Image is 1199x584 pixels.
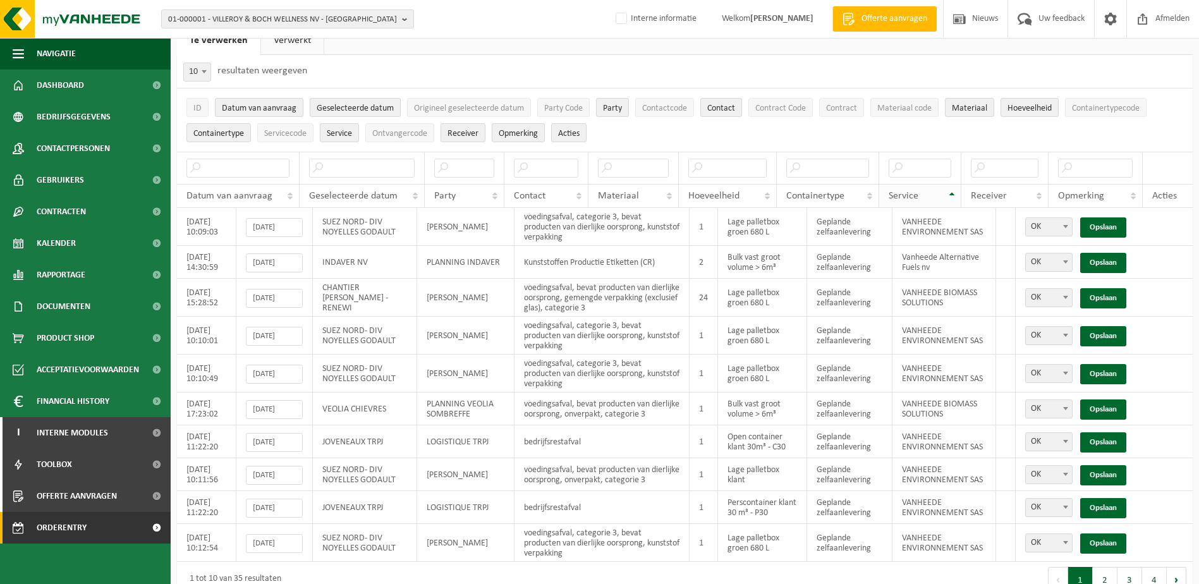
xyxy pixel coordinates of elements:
span: Acties [558,129,580,138]
span: Containertypecode [1072,104,1140,113]
td: bedrijfsrestafval [514,491,690,524]
button: OntvangercodeOntvangercode: Activate to sort [365,123,434,142]
label: resultaten weergeven [217,66,307,76]
a: Opslaan [1080,217,1126,238]
td: Geplande zelfaanlevering [807,425,892,458]
span: Contact [514,191,545,201]
td: Lage palletbox groen 680 L [718,279,807,317]
span: 01-000001 - VILLEROY & BOCH WELLNESS NV - [GEOGRAPHIC_DATA] [168,10,397,29]
td: Geplande zelfaanlevering [807,208,892,246]
span: Servicecode [264,129,307,138]
td: SUEZ NORD- DIV NOYELLES GODAULT [313,208,417,246]
span: Offerte aanvragen [37,480,117,512]
td: [DATE] 10:10:01 [177,317,236,355]
td: VANHEEDE ENVIRONNEMENT SAS [892,425,996,458]
td: JOVENEAUX TRPJ [313,491,417,524]
td: bedrijfsrestafval [514,425,690,458]
button: PartyParty: Activate to sort [596,98,629,117]
button: ContactContact: Activate to sort [700,98,742,117]
td: Bulk vast groot volume > 6m³ [718,246,807,279]
td: Perscontainer klant 30 m³ - P30 [718,491,807,524]
span: OK [1026,433,1072,451]
span: Opmerking [499,129,538,138]
span: OK [1025,253,1073,272]
span: Contract Code [755,104,806,113]
td: [PERSON_NAME] [417,317,514,355]
span: Contactpersonen [37,133,110,164]
td: 1 [690,392,718,425]
td: LOGISTIQUE TRPJ [417,425,514,458]
td: Lage palletbox groen 680 L [718,208,807,246]
span: Opmerking [1058,191,1104,201]
td: VANHEEDE ENVIRONNEMENT SAS [892,317,996,355]
td: voedingsafval, categorie 3, bevat producten van dierlijke oorsprong, kunststof verpakking [514,524,690,562]
td: [DATE] 15:28:52 [177,279,236,317]
span: OK [1026,499,1072,516]
span: Kalender [37,228,76,259]
td: [DATE] 10:12:54 [177,524,236,562]
span: Contract [826,104,857,113]
td: [DATE] 17:23:02 [177,392,236,425]
td: [PERSON_NAME] [417,208,514,246]
td: 1 [690,524,718,562]
td: SUEZ NORD- DIV NOYELLES GODAULT [313,524,417,562]
button: Party CodeParty Code: Activate to sort [537,98,590,117]
span: Service [327,129,352,138]
span: OK [1025,217,1073,236]
button: Origineel geselecteerde datumOrigineel geselecteerde datum: Activate to sort [407,98,531,117]
td: VANHEEDE ENVIRONNEMENT SAS [892,524,996,562]
span: Hoeveelheid [1007,104,1052,113]
span: Acties [1152,191,1177,201]
td: Bulk vast groot volume > 6m³ [718,392,807,425]
a: Opslaan [1080,498,1126,518]
span: OK [1026,466,1072,484]
td: Geplande zelfaanlevering [807,355,892,392]
a: Opslaan [1080,253,1126,273]
span: Documenten [37,291,90,322]
span: Toolbox [37,449,72,480]
td: Geplande zelfaanlevering [807,491,892,524]
td: 1 [690,491,718,524]
td: VANHEEDE BIOMASS SOLUTIONS [892,392,996,425]
td: Geplande zelfaanlevering [807,246,892,279]
td: 2 [690,246,718,279]
td: VANHEEDE ENVIRONNEMENT SAS [892,458,996,491]
td: [DATE] 11:22:20 [177,425,236,458]
td: Geplande zelfaanlevering [807,279,892,317]
span: Containertype [786,191,844,201]
td: [PERSON_NAME] [417,524,514,562]
span: OK [1026,400,1072,418]
span: Service [889,191,918,201]
td: VANHEEDE BIOMASS SOLUTIONS [892,279,996,317]
span: Party [603,104,622,113]
span: OK [1025,364,1073,383]
td: Lage palletbox groen 680 L [718,524,807,562]
td: [PERSON_NAME] [417,355,514,392]
td: Geplande zelfaanlevering [807,392,892,425]
span: I [13,417,24,449]
td: INDAVER NV [313,246,417,279]
a: Opslaan [1080,533,1126,554]
td: 1 [690,425,718,458]
span: Rapportage [37,259,85,291]
span: Dashboard [37,70,84,101]
a: Opslaan [1080,399,1126,420]
button: ServicecodeServicecode: Activate to sort [257,123,313,142]
a: Opslaan [1080,326,1126,346]
td: 1 [690,317,718,355]
button: Datum van aanvraagDatum van aanvraag: Activate to sort [215,98,303,117]
td: Open container klant 30m³ - C30 [718,425,807,458]
td: SUEZ NORD- DIV NOYELLES GODAULT [313,458,417,491]
td: 1 [690,208,718,246]
button: MateriaalMateriaal: Activate to sort [945,98,994,117]
strong: [PERSON_NAME] [750,14,813,23]
td: PLANNING VEOLIA SOMBREFFE [417,392,514,425]
span: Hoeveelheid [688,191,739,201]
span: Materiaal [598,191,639,201]
a: Opslaan [1080,465,1126,485]
button: Geselecteerde datumGeselecteerde datum: Activate to sort [310,98,401,117]
td: [DATE] 14:30:59 [177,246,236,279]
span: OK [1025,399,1073,418]
button: Materiaal codeMateriaal code: Activate to sort [870,98,939,117]
td: Kunststoffen Productie Etiketten (CR) [514,246,690,279]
